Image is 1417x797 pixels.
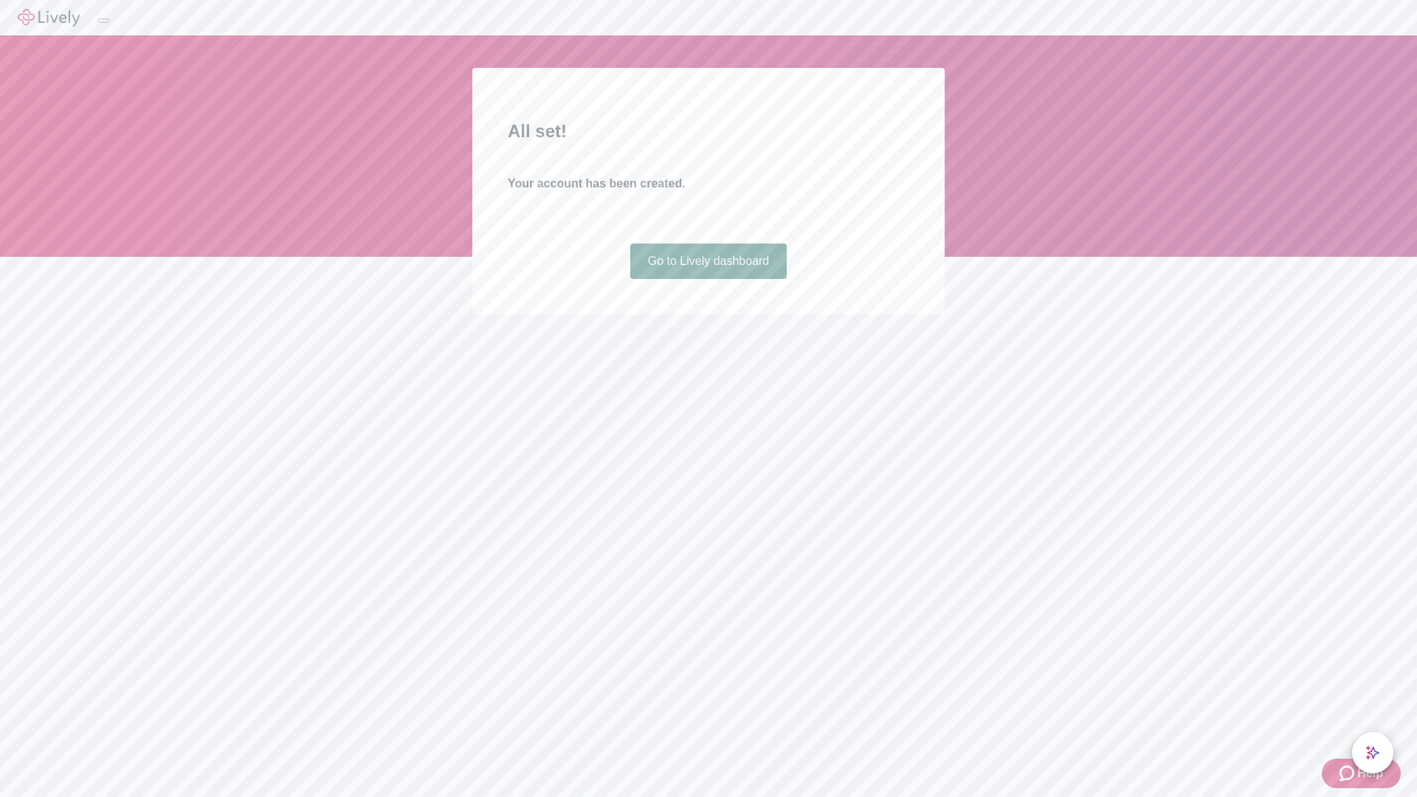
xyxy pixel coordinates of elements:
[508,118,909,145] h2: All set!
[630,244,787,279] a: Go to Lively dashboard
[1365,745,1380,760] svg: Lively AI Assistant
[18,9,80,27] img: Lively
[97,18,109,23] button: Log out
[1357,765,1383,782] span: Help
[1322,759,1401,788] button: Zendesk support iconHelp
[1352,732,1393,773] button: chat
[508,175,909,193] h4: Your account has been created.
[1340,765,1357,782] svg: Zendesk support icon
